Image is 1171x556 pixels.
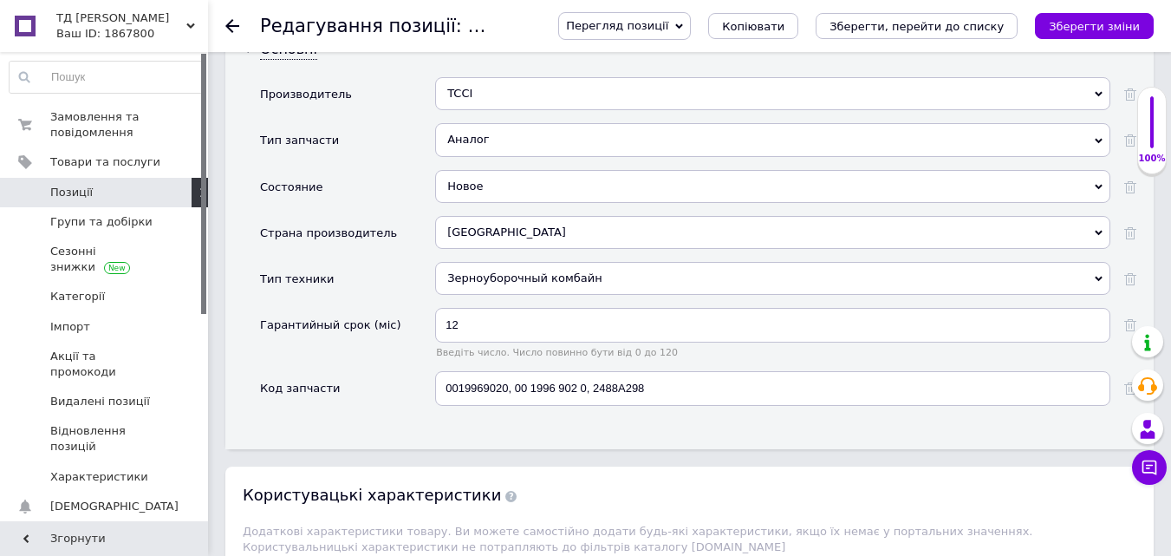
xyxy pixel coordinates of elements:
[50,214,153,230] span: Групи та добірки
[435,170,1110,203] div: Новое
[260,271,335,287] div: Тип техники
[31,100,123,113] strong: Производитель:
[50,289,105,304] span: Категорії
[50,423,160,455] span: Відновлення позицій
[17,15,615,87] p: 🚜 ✔ Avero [GEOGRAPHIC_DATA] 240, Lexion 640–670, 750–760, 760–780, Tucano 570, Tucano 580 ✔ Xerio...
[225,19,239,33] div: Повернутися назад
[50,499,179,514] span: [DEMOGRAPHIC_DATA]
[435,123,1110,156] div: Аналог
[50,109,160,141] span: Замовлення та повідомлення
[829,20,1004,33] i: Зберегти, перейти до списку
[50,154,160,170] span: Товари та послуги
[17,98,615,116] p: 🌍 TCCI
[260,180,322,195] div: Состояние
[56,10,186,26] span: ТД Снабсервіс
[50,349,160,380] span: Акції та промокоди
[260,381,341,396] div: Код запчасти
[260,317,400,333] div: Гарантийный срок (міс)
[435,216,1110,249] div: [GEOGRAPHIC_DATA]
[1132,450,1167,485] button: Чат з покупцем
[708,13,798,39] button: Копіювати
[435,262,1110,295] div: Зерноуборочный комбайн
[260,87,352,102] div: Производитель
[56,26,208,42] div: Ваш ID: 1867800
[17,128,615,200] p: 📌 Компрессор кондиционера предназначен для установки на технику Claas, обеспечивая эффективное ох...
[1137,87,1167,174] div: 100% Якість заповнення
[50,185,93,200] span: Позиції
[1138,153,1166,165] div: 100%
[260,133,339,148] div: Тип запчасти
[31,16,105,29] strong: Применение:
[566,19,668,32] span: Перегляд позиції
[50,394,150,409] span: Видалені позиції
[435,77,1110,110] div: TCCI
[816,13,1018,39] button: Зберегти, перейти до списку
[1035,13,1154,39] button: Зберегти зміни
[31,129,90,142] strong: Описание:
[10,62,204,93] input: Пошук
[1049,20,1140,33] i: Зберегти зміни
[260,226,397,241] div: Страна производитель
[722,20,784,33] span: Копіювати
[50,319,90,335] span: Імпорт
[260,16,896,36] h1: Редагування позиції: Компрессор кондиционера на технику Claas
[27,70,118,83] strong: Тракторы Claas:
[50,244,160,275] span: Сезонні знижки
[435,308,1110,343] input: Вкажіть число
[243,525,1032,553] span: Додаткові характеристики товару. Ви можете самостійно додати будь-які характеристики, якщо їх нем...
[435,347,1110,358] span: Введіть число. Число повинно бути від 0 до 120
[243,486,517,504] span: Користувацькi характеристики
[50,469,148,485] span: Характеристики
[27,35,220,48] strong: Зерноуборочные комбайны Claas:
